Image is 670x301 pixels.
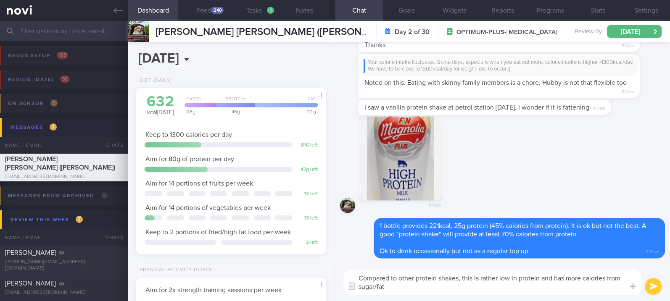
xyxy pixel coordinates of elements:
span: 7 [76,216,83,223]
div: Protein [214,97,255,107]
div: 816 left [297,142,318,149]
span: 1 bottle provides 221kcal, 25g protein (45% calories from protein). It is ok but not the best. A ... [380,222,646,238]
div: 2 left [297,240,318,246]
div: [EMAIL_ADDRESS][DOMAIN_NAME] [5,290,123,296]
span: 11:14am [622,87,634,95]
div: Chats [94,137,128,154]
span: Aim for 14 portions of fruits per week [145,180,253,187]
span: I saw a vanilla protein shake at petrol station [DATE]. I wonder if it is fattening [364,104,589,111]
span: 1 [50,123,57,131]
span: [PERSON_NAME] [5,249,56,256]
div: 632 [145,94,176,109]
div: 47 g left [297,167,318,173]
div: kcal [DATE] [145,94,176,117]
div: 33 g [253,109,318,114]
span: Keep to 2 portions of fried/high fat food per week [145,229,290,236]
div: 46 g [214,109,255,114]
span: [PERSON_NAME] [PERSON_NAME] ([PERSON_NAME]) [155,27,401,37]
span: 103 [57,52,68,59]
div: 14 left [297,191,318,197]
span: Thanks [364,42,385,48]
span: 38 [60,76,70,83]
span: Noted on this. Eating with skinny family members is a chore. Hubby is not that flexible too [364,79,627,86]
div: 240 [211,7,224,14]
span: Keep to 1300 calories per day [145,131,232,138]
span: 11:17am [429,200,441,208]
div: [PERSON_NAME][EMAIL_ADDRESS][DOMAIN_NAME] [5,259,123,272]
span: OPTIMUM-PLUS-[MEDICAL_DATA] [456,28,557,37]
button: [DATE] [607,25,662,38]
strong: Day 2 of 30 [395,28,430,36]
div: Needs setup [6,50,70,61]
div: Physical Activity Goals [136,267,212,273]
div: Review [DATE] [6,74,72,85]
div: Messages from Archived [6,190,110,202]
span: Ok to drink occasionally but not as a regular top up [380,248,528,254]
div: Carbs [182,97,216,107]
div: 38 g [182,109,216,114]
div: On sensor [6,98,60,109]
div: 1 [267,7,274,14]
div: Diet (Daily) [136,78,172,84]
div: Fat [253,97,318,107]
span: [PERSON_NAME] [PERSON_NAME] ([PERSON_NAME]) [5,156,115,171]
span: 11:15am [593,103,605,111]
div: Messages [8,122,59,133]
span: [PERSON_NAME] [5,280,56,287]
div: Your calorie intake fluctuates. Some days, especially when you eat out more, calorie intake is hi... [364,59,635,73]
span: Review By [575,28,602,36]
img: Photo by Sir Cookie린 [359,116,443,200]
div: Review this week [8,214,85,225]
span: 9 [50,99,58,107]
span: 0 [101,192,108,199]
div: Chats [94,229,128,246]
span: Aim for 14 portions of vegetables per week [145,204,271,211]
span: Aim for 80g of protein per day [145,156,234,162]
span: Aim for 2x strength training sessions per week [145,287,281,293]
div: [EMAIL_ADDRESS][DOMAIN_NAME] [5,174,123,180]
span: 11:13am [622,41,634,49]
span: 11:38am [646,247,659,255]
div: 13 left [297,215,318,222]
